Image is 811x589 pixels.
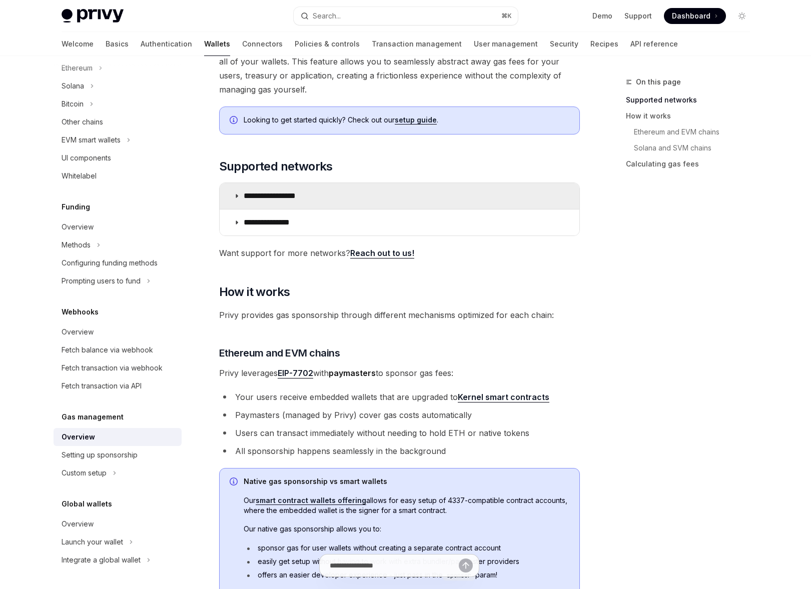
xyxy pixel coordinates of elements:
[54,464,182,482] button: Toggle Custom setup section
[624,11,652,21] a: Support
[295,32,360,56] a: Policies & controls
[54,428,182,446] a: Overview
[54,218,182,236] a: Overview
[590,32,618,56] a: Recipes
[219,284,290,300] span: How it works
[62,362,163,374] div: Fetch transaction via webhook
[350,248,414,258] a: Reach out to us!
[294,7,518,25] button: Open search
[204,32,230,56] a: Wallets
[54,359,182,377] a: Fetch transaction via webhook
[244,524,569,534] span: Our native gas sponsorship allows you to:
[54,515,182,533] a: Overview
[626,92,758,108] a: Supported networks
[244,495,569,515] span: Our allows for easy setup of 4337-compatible contract accounts, where the embedded wallet is the ...
[219,246,580,260] span: Want support for more networks?
[54,341,182,359] a: Fetch balance via webhook
[330,554,459,576] input: Ask a question...
[54,446,182,464] a: Setting up sponsorship
[244,115,569,125] span: Looking to get started quickly? Check out our .
[626,156,758,172] a: Calculating gas fees
[62,431,95,443] div: Overview
[62,449,138,461] div: Setting up sponsorship
[219,426,580,440] li: Users can transact immediately without needing to hold ETH or native tokens
[62,467,107,479] div: Custom setup
[62,554,141,566] div: Integrate a global wallet
[54,131,182,149] button: Toggle EVM smart wallets section
[501,12,512,20] span: ⌘ K
[474,32,538,56] a: User management
[54,77,182,95] button: Toggle Solana section
[54,95,182,113] button: Toggle Bitcoin section
[626,124,758,140] a: Ethereum and EVM chains
[219,408,580,422] li: Paymasters (managed by Privy) cover gas costs automatically
[62,498,112,510] h5: Global wallets
[626,140,758,156] a: Solana and SVM chains
[329,368,376,378] strong: paymasters
[62,221,94,233] div: Overview
[372,32,462,56] a: Transaction management
[62,201,90,213] h5: Funding
[630,32,678,56] a: API reference
[256,496,366,505] a: smart contract wallets offering
[54,149,182,167] a: UI components
[62,380,142,392] div: Fetch transaction via API
[219,346,340,360] span: Ethereum and EVM chains
[550,32,578,56] a: Security
[626,108,758,124] a: How it works
[313,10,341,22] div: Search...
[62,275,141,287] div: Prompting users to fund
[62,306,99,318] h5: Webhooks
[141,32,192,56] a: Authentication
[54,236,182,254] button: Toggle Methods section
[62,134,121,146] div: EVM smart wallets
[219,40,580,96] span: Privy’s powerful engine allows you to easily sponsor transaction fees across all of your wallets....
[62,326,94,338] div: Overview
[278,368,313,378] a: EIP-7702
[395,115,437,124] a: setup guide
[62,518,94,530] div: Overview
[62,80,84,92] div: Solana
[458,392,549,402] a: Kernel smart contracts
[219,390,580,404] li: Your users receive embedded wallets that are upgraded to
[54,533,182,551] button: Toggle Launch your wallet section
[62,98,84,110] div: Bitcoin
[62,32,94,56] a: Welcome
[54,113,182,131] a: Other chains
[734,8,750,24] button: Toggle dark mode
[230,477,240,487] svg: Info
[62,257,158,269] div: Configuring funding methods
[54,377,182,395] a: Fetch transaction via API
[459,558,473,572] button: Send message
[664,8,726,24] a: Dashboard
[244,543,569,553] li: sponsor gas for user wallets without creating a separate contract account
[219,366,580,380] span: Privy leverages with to sponsor gas fees:
[244,477,387,485] strong: Native gas sponsorship vs smart wallets
[54,272,182,290] button: Toggle Prompting users to fund section
[62,152,111,164] div: UI components
[54,551,182,569] button: Toggle Integrate a global wallet section
[219,444,580,458] li: All sponsorship happens seamlessly in the background
[672,11,710,21] span: Dashboard
[62,9,124,23] img: light logo
[62,239,91,251] div: Methods
[62,536,123,548] div: Launch your wallet
[636,76,681,88] span: On this page
[242,32,283,56] a: Connectors
[592,11,612,21] a: Demo
[62,411,124,423] h5: Gas management
[62,344,153,356] div: Fetch balance via webhook
[54,254,182,272] a: Configuring funding methods
[54,323,182,341] a: Overview
[230,116,240,126] svg: Info
[62,116,103,128] div: Other chains
[219,308,580,322] span: Privy provides gas sponsorship through different mechanisms optimized for each chain:
[219,158,333,174] span: Supported networks
[62,170,97,182] div: Whitelabel
[54,167,182,185] a: Whitelabel
[106,32,129,56] a: Basics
